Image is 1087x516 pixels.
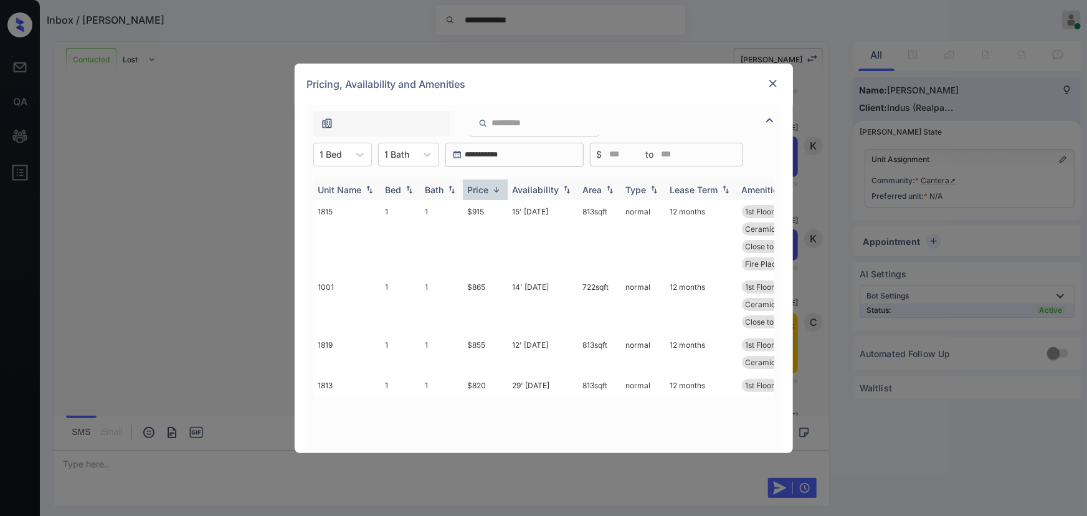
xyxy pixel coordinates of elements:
[313,275,381,333] td: 1001
[445,185,458,194] img: sorting
[742,184,784,195] div: Amenities
[313,374,381,397] td: 1813
[583,184,602,195] div: Area
[508,333,578,374] td: 12' [DATE]
[463,200,508,275] td: $915
[313,200,381,275] td: 1815
[762,113,777,128] img: icon-zuma
[746,358,805,367] span: Ceramic Tile Ki...
[648,185,660,194] img: sorting
[621,374,665,397] td: normal
[420,333,463,374] td: 1
[746,282,775,292] span: 1st Floor
[463,333,508,374] td: $855
[318,184,362,195] div: Unit Name
[468,184,489,195] div: Price
[313,333,381,374] td: 1819
[767,77,779,90] img: close
[478,118,488,129] img: icon-zuma
[463,275,508,333] td: $865
[381,374,420,397] td: 1
[746,207,775,216] span: 1st Floor
[670,184,718,195] div: Lease Term
[597,148,602,161] span: $
[420,200,463,275] td: 1
[621,333,665,374] td: normal
[746,300,806,309] span: Ceramic Tile Di...
[621,275,665,333] td: normal
[604,185,616,194] img: sorting
[646,148,654,161] span: to
[746,224,805,234] span: Ceramic Tile Ki...
[420,374,463,397] td: 1
[463,374,508,397] td: $820
[665,374,737,397] td: 12 months
[746,242,842,251] span: Close to [PERSON_NAME]...
[665,275,737,333] td: 12 months
[665,200,737,275] td: 12 months
[321,117,333,130] img: icon-zuma
[578,275,621,333] td: 722 sqft
[578,200,621,275] td: 813 sqft
[386,184,402,195] div: Bed
[363,185,376,194] img: sorting
[719,185,732,194] img: sorting
[578,333,621,374] td: 813 sqft
[621,200,665,275] td: normal
[381,333,420,374] td: 1
[746,317,842,327] span: Close to [PERSON_NAME]...
[561,185,573,194] img: sorting
[403,185,415,194] img: sorting
[420,275,463,333] td: 1
[425,184,444,195] div: Bath
[381,275,420,333] td: 1
[508,374,578,397] td: 29' [DATE]
[746,259,802,269] span: Fire Place in B...
[508,200,578,275] td: 15' [DATE]
[746,381,775,390] span: 1st Floor
[508,275,578,333] td: 14' [DATE]
[665,333,737,374] td: 12 months
[746,340,775,350] span: 1st Floor
[295,64,793,105] div: Pricing, Availability and Amenities
[578,374,621,397] td: 813 sqft
[626,184,647,195] div: Type
[513,184,559,195] div: Availability
[490,185,503,194] img: sorting
[381,200,420,275] td: 1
